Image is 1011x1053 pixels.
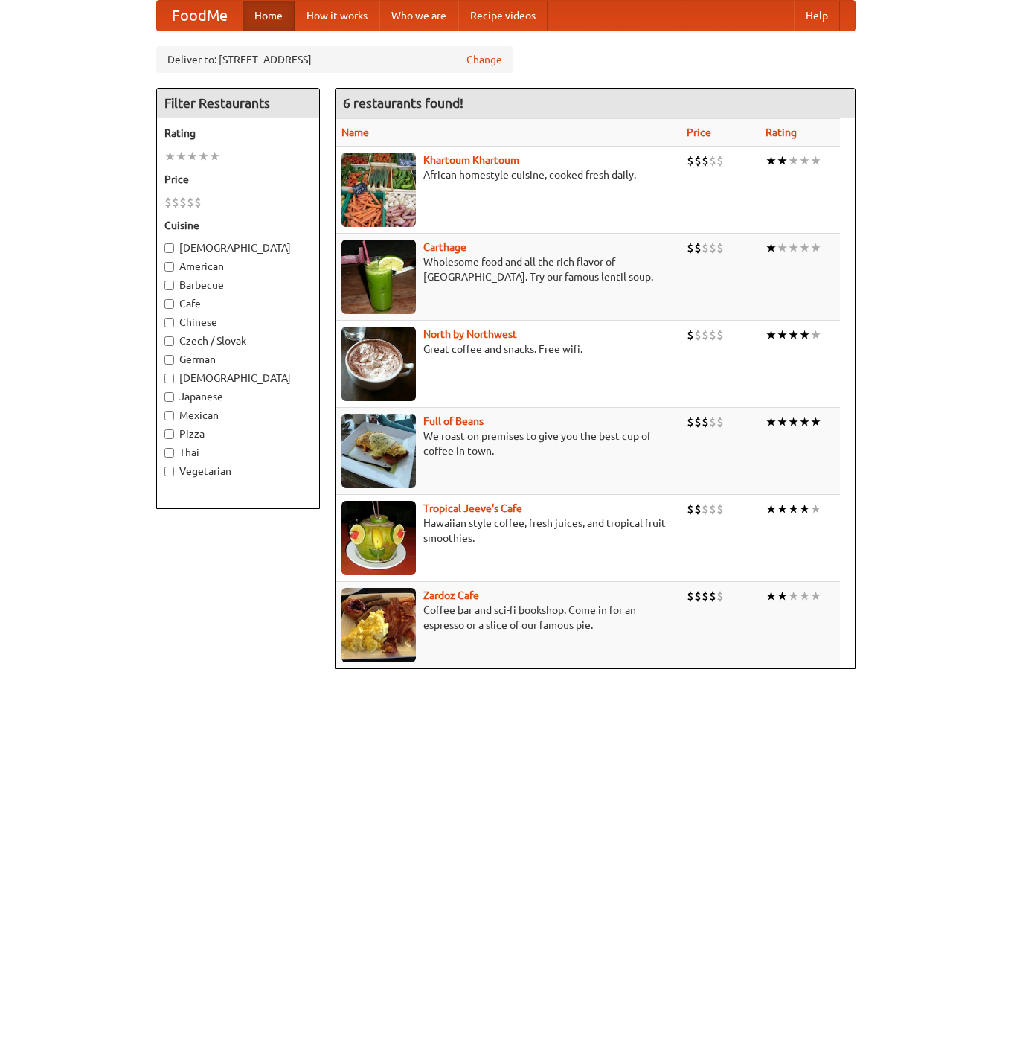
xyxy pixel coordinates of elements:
[799,414,810,430] li: ★
[341,255,675,284] p: Wholesome food and all the rich flavor of [GEOGRAPHIC_DATA]. Try our famous lentil soup.
[716,414,724,430] li: $
[209,148,220,164] li: ★
[172,194,179,211] li: $
[423,154,519,166] b: Khartoum Khartoum
[687,240,694,256] li: $
[766,327,777,343] li: ★
[788,327,799,343] li: ★
[164,448,174,458] input: Thai
[799,153,810,169] li: ★
[295,1,379,31] a: How it works
[702,327,709,343] li: $
[164,333,312,348] label: Czech / Slovak
[341,327,416,401] img: north.jpg
[179,194,187,211] li: $
[341,240,416,314] img: carthage.jpg
[810,588,821,604] li: ★
[777,501,788,517] li: ★
[458,1,548,31] a: Recipe videos
[164,315,312,330] label: Chinese
[766,153,777,169] li: ★
[157,1,243,31] a: FoodMe
[194,194,202,211] li: $
[766,501,777,517] li: ★
[810,240,821,256] li: ★
[187,148,198,164] li: ★
[702,501,709,517] li: $
[164,243,174,253] input: [DEMOGRAPHIC_DATA]
[716,153,724,169] li: $
[777,153,788,169] li: ★
[164,426,312,441] label: Pizza
[687,127,711,138] a: Price
[423,502,522,514] a: Tropical Jeeve's Cafe
[766,414,777,430] li: ★
[164,218,312,233] h5: Cuisine
[687,501,694,517] li: $
[164,389,312,404] label: Japanese
[709,588,716,604] li: $
[164,336,174,346] input: Czech / Slovak
[164,281,174,290] input: Barbecue
[777,414,788,430] li: ★
[164,429,174,439] input: Pizza
[709,153,716,169] li: $
[243,1,295,31] a: Home
[343,96,463,110] ng-pluralize: 6 restaurants found!
[788,414,799,430] li: ★
[466,52,502,67] a: Change
[799,327,810,343] li: ★
[716,327,724,343] li: $
[694,327,702,343] li: $
[164,296,312,311] label: Cafe
[423,589,479,601] a: Zardoz Cafe
[164,352,312,367] label: German
[164,240,312,255] label: [DEMOGRAPHIC_DATA]
[709,327,716,343] li: $
[423,241,466,253] a: Carthage
[788,240,799,256] li: ★
[164,299,174,309] input: Cafe
[164,355,174,365] input: German
[164,318,174,327] input: Chinese
[794,1,840,31] a: Help
[157,89,319,118] h4: Filter Restaurants
[799,240,810,256] li: ★
[702,414,709,430] li: $
[341,588,416,662] img: zardoz.jpg
[156,46,513,73] div: Deliver to: [STREET_ADDRESS]
[788,588,799,604] li: ★
[810,327,821,343] li: ★
[379,1,458,31] a: Who we are
[164,445,312,460] label: Thai
[164,194,172,211] li: $
[709,501,716,517] li: $
[687,327,694,343] li: $
[164,408,312,423] label: Mexican
[164,411,174,420] input: Mexican
[716,588,724,604] li: $
[687,588,694,604] li: $
[164,126,312,141] h5: Rating
[702,588,709,604] li: $
[423,328,517,340] a: North by Northwest
[766,240,777,256] li: ★
[788,153,799,169] li: ★
[799,588,810,604] li: ★
[810,501,821,517] li: ★
[810,414,821,430] li: ★
[164,464,312,479] label: Vegetarian
[341,153,416,227] img: khartoum.jpg
[164,467,174,476] input: Vegetarian
[777,588,788,604] li: ★
[341,414,416,488] img: beans.jpg
[687,153,694,169] li: $
[341,516,675,545] p: Hawaiian style coffee, fresh juices, and tropical fruit smoothies.
[687,414,694,430] li: $
[694,240,702,256] li: $
[702,240,709,256] li: $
